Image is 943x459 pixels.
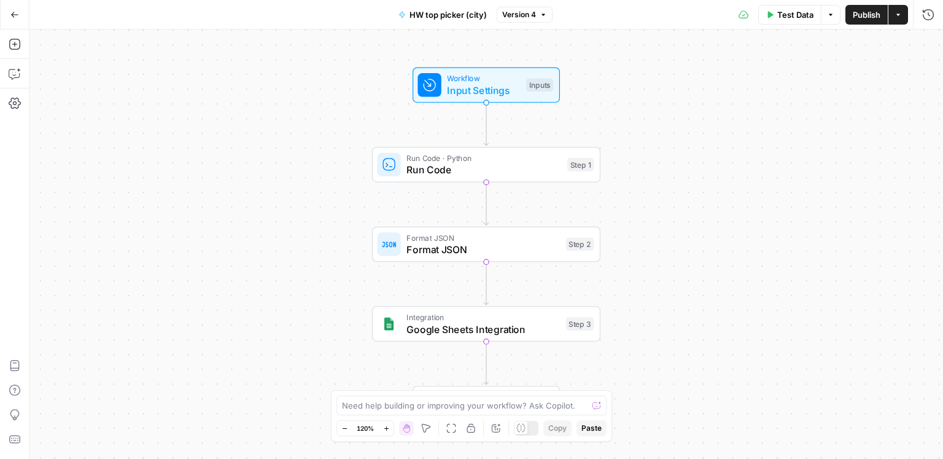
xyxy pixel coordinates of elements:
span: Input Settings [447,83,520,98]
span: Test Data [777,9,813,21]
span: Run Code [406,162,561,177]
div: Inputs [526,79,553,92]
div: Step 1 [567,158,594,171]
span: 120% [357,423,374,433]
span: Format JSON [406,232,560,243]
span: Paste [581,423,602,434]
span: Integration [406,312,560,323]
g: Edge from step_3 to end [484,341,488,384]
span: Format JSON [406,242,560,257]
button: Publish [845,5,888,25]
button: HW top picker (city) [391,5,494,25]
button: Copy [543,420,572,436]
g: Edge from start to step_1 [484,103,488,146]
div: WorkflowInput SettingsInputs [372,68,600,103]
button: Test Data [758,5,821,25]
button: Paste [576,420,607,436]
div: Format JSONFormat JSONStep 2 [372,227,600,262]
div: Step 2 [566,238,594,251]
div: Run Code · PythonRun CodeStep 1 [372,147,600,182]
button: Version 4 [497,7,553,23]
div: Single OutputOutputEnd [372,386,600,422]
span: Publish [853,9,880,21]
span: Workflow [447,73,520,84]
g: Edge from step_1 to step_2 [484,182,488,225]
span: Copy [548,423,567,434]
span: Google Sheets Integration [406,322,560,337]
div: IntegrationGoogle Sheets IntegrationStep 3 [372,306,600,342]
g: Edge from step_2 to step_3 [484,262,488,305]
div: Step 3 [566,317,594,331]
span: Version 4 [502,9,536,20]
span: HW top picker (city) [409,9,487,21]
img: Group%201%201.png [382,316,397,331]
span: Run Code · Python [406,152,561,164]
